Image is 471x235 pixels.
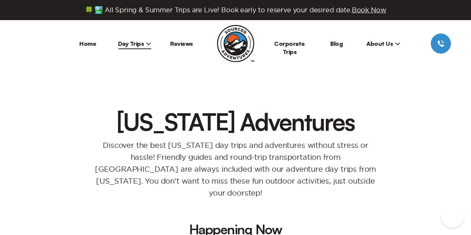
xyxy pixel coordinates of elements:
iframe: Help Scout Beacon - Open [441,205,464,228]
span: 🍀 🏞️ All Spring & Summer Trips are Live! Book early to reserve your desired date. [85,6,386,14]
span: Day Trips [118,40,152,47]
a: Home [79,40,96,47]
a: Corporate Trips [274,40,305,55]
img: Sourced Adventures company logo [217,25,254,62]
p: Discover the best [US_STATE] day trips and adventures without stress or hassle! Friendly guides a... [87,139,385,199]
span: About Us [366,40,400,47]
a: Reviews [170,40,193,47]
a: Blog [330,40,343,47]
span: Book Now [352,6,386,13]
h1: [US_STATE] Adventures [37,109,434,133]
